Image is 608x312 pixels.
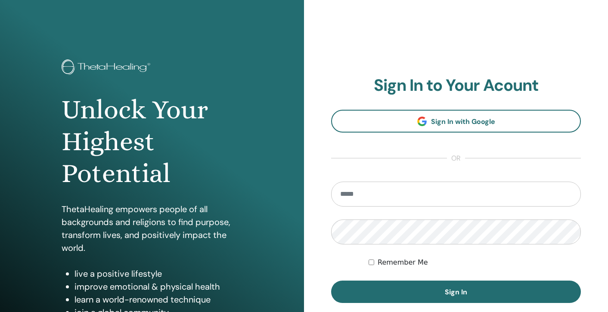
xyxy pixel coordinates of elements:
[369,257,581,268] div: Keep me authenticated indefinitely or until I manually logout
[378,257,428,268] label: Remember Me
[62,94,243,190] h1: Unlock Your Highest Potential
[74,293,243,306] li: learn a world-renowned technique
[74,280,243,293] li: improve emotional & physical health
[331,110,581,133] a: Sign In with Google
[445,287,467,297] span: Sign In
[74,267,243,280] li: live a positive lifestyle
[431,117,495,126] span: Sign In with Google
[62,203,243,254] p: ThetaHealing empowers people of all backgrounds and religions to find purpose, transform lives, a...
[331,281,581,303] button: Sign In
[331,76,581,96] h2: Sign In to Your Acount
[447,153,465,164] span: or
